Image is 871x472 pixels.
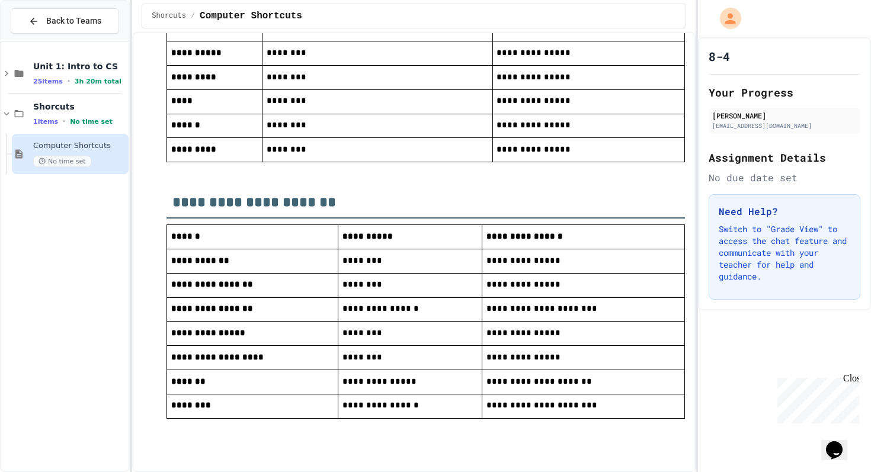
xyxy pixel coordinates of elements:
span: Computer Shortcuts [200,9,302,23]
div: [PERSON_NAME] [712,110,857,121]
p: Switch to "Grade View" to access the chat feature and communicate with your teacher for help and ... [719,223,850,282]
button: Back to Teams [11,8,119,34]
span: 3h 20m total [75,78,121,85]
span: Shorcuts [33,101,126,112]
span: Back to Teams [46,15,101,27]
span: No time set [33,156,91,167]
iframe: chat widget [773,373,859,423]
div: No due date set [709,171,860,185]
div: [EMAIL_ADDRESS][DOMAIN_NAME] [712,121,857,130]
span: / [191,11,195,21]
h3: Need Help? [719,204,850,219]
h2: Your Progress [709,84,860,101]
span: Unit 1: Intro to CS [33,61,126,72]
div: Chat with us now!Close [5,5,82,75]
h1: 8-4 [709,48,730,65]
div: My Account [707,5,744,32]
span: Shorcuts [152,11,186,21]
span: 1 items [33,118,58,126]
span: Computer Shortcuts [33,141,126,151]
span: No time set [70,118,113,126]
span: 25 items [33,78,63,85]
iframe: chat widget [821,425,859,460]
h2: Assignment Details [709,149,860,166]
span: • [68,76,70,86]
span: • [63,117,65,126]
